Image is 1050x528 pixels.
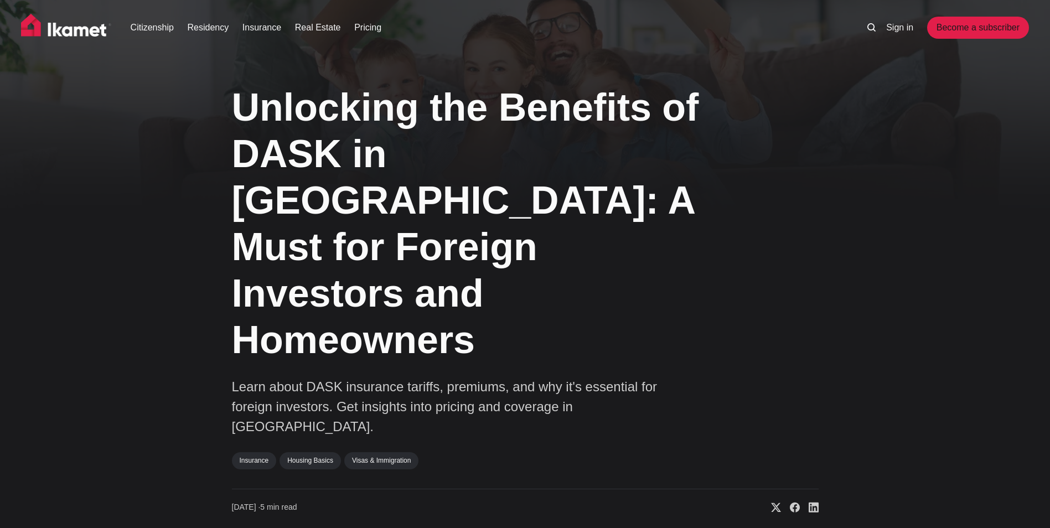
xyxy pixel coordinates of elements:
h1: Unlocking the Benefits of DASK in [GEOGRAPHIC_DATA]: A Must for Foreign Investors and Homeowners [232,84,708,363]
p: Learn about DASK insurance tariffs, premiums, and why it's essential for foreign investors. Get i... [232,377,675,437]
a: Become a subscriber [927,17,1029,39]
img: Ikamet home [21,14,112,42]
a: Citizenship [131,21,174,34]
a: Share on Linkedin [800,502,819,513]
a: Visas & Immigration [344,452,418,469]
a: Insurance [242,21,281,34]
a: Housing Basics [280,452,341,469]
a: Share on Facebook [781,502,800,513]
a: Sign in [886,21,913,34]
a: Pricing [354,21,381,34]
a: Share on X [762,502,781,513]
a: Residency [188,21,229,34]
a: Insurance [232,452,277,469]
a: Real Estate [295,21,341,34]
span: [DATE] ∙ [232,503,261,511]
time: 5 min read [232,502,297,513]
